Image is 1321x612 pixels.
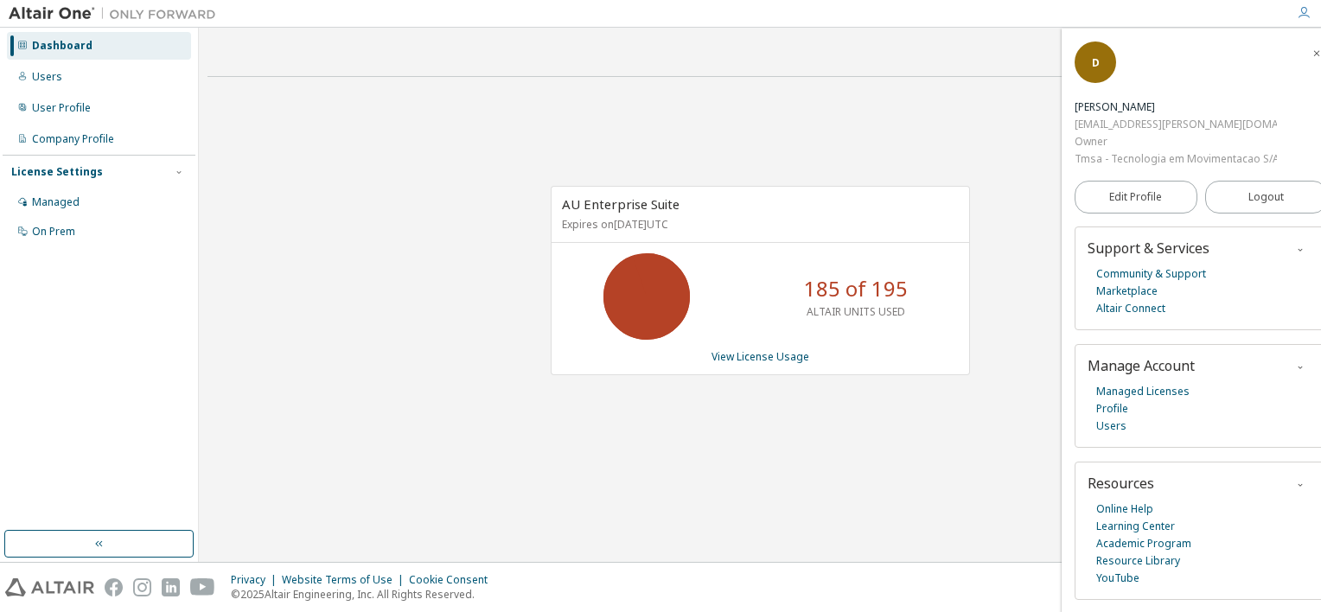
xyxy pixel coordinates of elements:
p: Expires on [DATE] UTC [562,217,954,232]
div: Privacy [231,573,282,587]
div: User Profile [32,101,91,115]
div: License Settings [11,165,103,179]
div: Website Terms of Use [282,573,409,587]
a: Altair Connect [1096,300,1165,317]
img: instagram.svg [133,578,151,596]
a: YouTube [1096,570,1139,587]
div: Diego Dalpiaz [1075,99,1277,116]
span: Support & Services [1088,239,1209,258]
a: Online Help [1096,500,1153,518]
span: Manage Account [1088,356,1195,375]
span: Resources [1088,474,1154,493]
div: On Prem [32,225,75,239]
div: Owner [1075,133,1277,150]
img: Altair One [9,5,225,22]
a: Marketplace [1096,283,1158,300]
a: Resource Library [1096,552,1180,570]
span: AU Enterprise Suite [562,195,680,213]
div: Dashboard [32,39,93,53]
div: [EMAIL_ADDRESS][PERSON_NAME][DOMAIN_NAME] [1075,116,1277,133]
p: © 2025 Altair Engineering, Inc. All Rights Reserved. [231,587,498,602]
span: Edit Profile [1109,190,1162,204]
a: View License Usage [712,349,809,364]
div: Tmsa - Tecnologia em Movimentacao S/A [1075,150,1277,168]
img: linkedin.svg [162,578,180,596]
div: Users [32,70,62,84]
div: Company Profile [32,132,114,146]
a: Profile [1096,400,1128,418]
img: altair_logo.svg [5,578,94,596]
a: Managed Licenses [1096,383,1190,400]
a: Users [1096,418,1126,435]
img: facebook.svg [105,578,123,596]
a: Edit Profile [1075,181,1197,214]
a: Academic Program [1096,535,1191,552]
span: D [1092,55,1100,70]
div: Cookie Consent [409,573,498,587]
div: Managed [32,195,80,209]
span: Logout [1248,188,1284,206]
p: ALTAIR UNITS USED [807,304,905,319]
p: 185 of 195 [804,274,908,303]
a: Learning Center [1096,518,1175,535]
img: youtube.svg [190,578,215,596]
a: Community & Support [1096,265,1206,283]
